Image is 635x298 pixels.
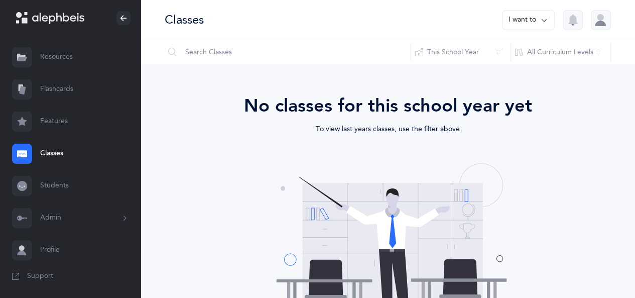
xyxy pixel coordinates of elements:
div: No classes for this school year yet [169,92,607,120]
div: To view last years classes, use the filter above [187,120,589,135]
button: I want to [502,10,555,30]
button: All Curriculum Levels [511,40,611,64]
iframe: Drift Widget Chat Controller [585,248,623,286]
div: Classes [165,12,204,28]
input: Search Classes [164,40,411,64]
span: Support [27,271,53,281]
button: This School Year [411,40,511,64]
